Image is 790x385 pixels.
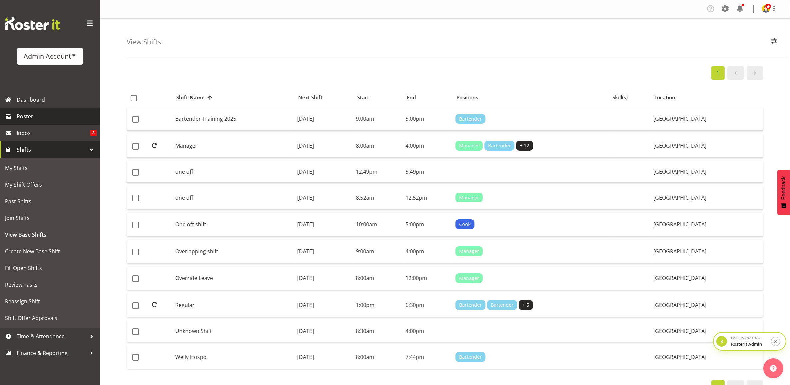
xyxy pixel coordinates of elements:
[5,280,95,290] span: Review Tasks
[295,345,353,369] td: [DATE]
[295,267,353,290] td: [DATE]
[295,320,353,342] td: [DATE]
[403,107,452,131] td: 5:00pm
[353,161,403,183] td: 12:49pm
[173,107,295,131] td: Bartender Training 2025
[5,17,60,30] img: Rosterit website logo
[762,5,770,13] img: admin-rosteritf9cbda91fdf824d97c9d6345b1f660ea.png
[295,213,353,236] td: [DATE]
[298,94,323,101] span: Next Shift
[90,130,97,136] span: 8
[24,51,76,61] div: Admin Account
[5,180,95,190] span: My Shift Offers
[5,313,95,323] span: Shift Offer Approvals
[5,246,95,256] span: Create New Base Shift
[5,163,95,173] span: My Shifts
[2,276,98,293] a: Review Tasks
[17,331,87,341] span: Time & Attendance
[403,293,452,317] td: 6:30pm
[767,35,781,49] button: Filter Employees
[295,161,353,183] td: [DATE]
[173,320,295,342] td: Unknown Shift
[653,142,706,149] span: [GEOGRAPHIC_DATA]
[295,107,353,131] td: [DATE]
[2,260,98,276] a: Fill Open Shifts
[173,293,295,317] td: Regular
[173,186,295,210] td: one off
[173,345,295,369] td: Welly Hospo
[17,348,87,358] span: Finance & Reporting
[653,248,706,255] span: [GEOGRAPHIC_DATA]
[295,240,353,263] td: [DATE]
[612,94,628,101] span: Skill(s)
[654,94,675,101] span: Location
[488,142,511,149] span: Bartender
[459,248,479,255] span: Manager
[2,293,98,310] a: Reassign Shift
[456,94,478,101] span: Positions
[176,94,205,101] span: Shift Name
[770,365,777,372] img: help-xxl-2.png
[653,115,706,122] span: [GEOGRAPHIC_DATA]
[459,301,482,309] span: Bartender
[777,170,790,215] button: Feedback - Show survey
[403,320,452,342] td: 4:00pm
[5,213,95,223] span: Join Shifts
[353,293,403,317] td: 1:00pm
[173,161,295,183] td: one off
[353,134,403,158] td: 8:00am
[403,345,452,369] td: 7:44pm
[5,263,95,273] span: Fill Open Shifts
[353,107,403,131] td: 9:00am
[2,160,98,176] a: My Shifts
[353,345,403,369] td: 8:00am
[403,161,452,183] td: 5:49pm
[5,196,95,206] span: Past Shifts
[2,226,98,243] a: View Base Shifts
[520,142,529,149] span: + 12
[2,310,98,326] a: Shift Offer Approvals
[173,134,295,158] td: Manager
[459,194,479,201] span: Manager
[459,142,479,149] span: Manager
[2,193,98,210] a: Past Shifts
[2,210,98,226] a: Join Shifts
[407,94,416,101] span: End
[17,145,87,155] span: Shifts
[17,95,97,105] span: Dashboard
[403,240,452,263] td: 4:00pm
[459,221,471,228] span: Cook
[127,38,161,46] h4: View Shifts
[2,176,98,193] a: My Shift Offers
[353,320,403,342] td: 8:30am
[353,213,403,236] td: 10:00am
[173,213,295,236] td: One off shift
[459,115,482,123] span: Bartender
[357,94,369,101] span: Start
[295,134,353,158] td: [DATE]
[353,240,403,263] td: 9:00am
[353,267,403,290] td: 8:00am
[353,186,403,210] td: 8:52am
[5,296,95,306] span: Reassign Shift
[403,267,452,290] td: 12:00pm
[653,221,706,228] span: [GEOGRAPHIC_DATA]
[459,353,482,361] span: Bartender
[653,327,706,335] span: [GEOGRAPHIC_DATA]
[17,111,97,121] span: Roster
[459,275,479,282] span: Manager
[653,353,706,361] span: [GEOGRAPHIC_DATA]
[403,186,452,210] td: 12:52pm
[173,240,295,263] td: Overlapping shift
[523,301,529,309] span: + 5
[295,186,353,210] td: [DATE]
[2,243,98,260] a: Create New Base Shift
[491,301,513,309] span: Bartender
[173,267,295,290] td: Override Leave
[771,337,780,346] button: Stop impersonation
[295,293,353,317] td: [DATE]
[653,194,706,201] span: [GEOGRAPHIC_DATA]
[17,128,90,138] span: Inbox
[403,213,452,236] td: 5:00pm
[653,274,706,282] span: [GEOGRAPHIC_DATA]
